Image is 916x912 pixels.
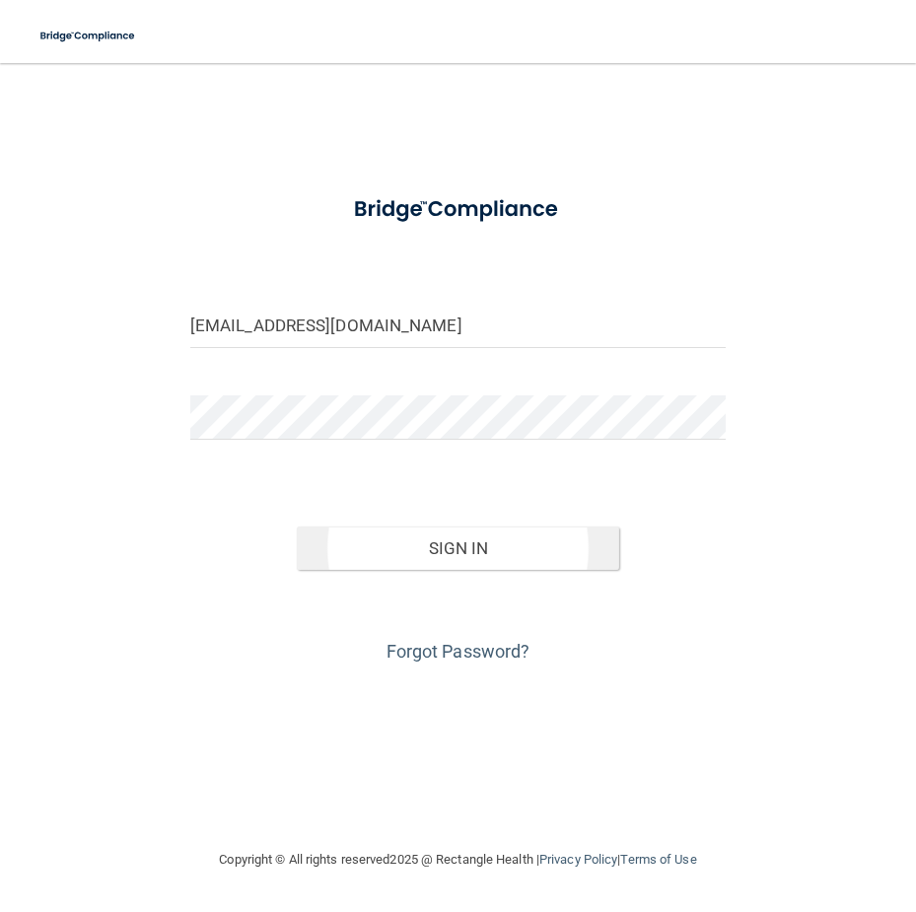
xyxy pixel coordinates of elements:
a: Forgot Password? [387,641,530,662]
img: bridge_compliance_login_screen.278c3ca4.svg [30,16,147,56]
img: bridge_compliance_login_screen.278c3ca4.svg [331,181,585,238]
a: Terms of Use [620,852,696,867]
button: Sign In [297,526,618,570]
a: Privacy Policy [539,852,617,867]
input: Email [190,304,726,348]
div: Copyright © All rights reserved 2025 @ Rectangle Health | | [99,828,818,891]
